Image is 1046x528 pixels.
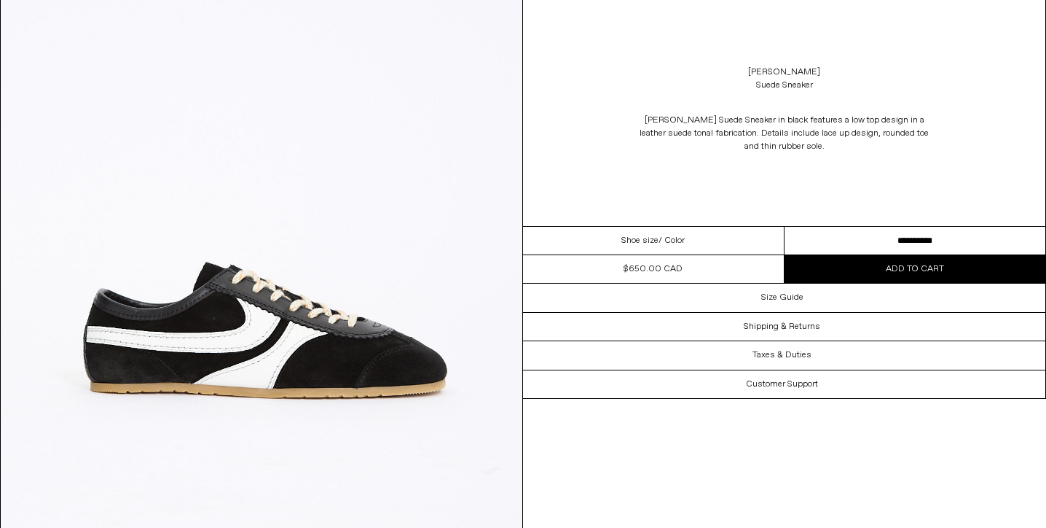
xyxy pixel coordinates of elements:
h3: Shipping & Returns [744,322,820,332]
div: Suede Sneaker [756,79,813,92]
h3: Size Guide [761,292,803,303]
button: Add to cart [784,255,1046,283]
span: Shoe size [621,234,658,247]
p: [PERSON_NAME] Suede Sneaker in black features a low top design in a leather suede tonal fabricati... [639,106,930,160]
a: [PERSON_NAME] [748,66,820,79]
div: $650.00 CAD [624,263,683,276]
h3: Customer Support [746,379,818,389]
span: / Color [658,234,685,247]
span: Add to cart [886,263,944,275]
h3: Taxes & Duties [752,350,811,360]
